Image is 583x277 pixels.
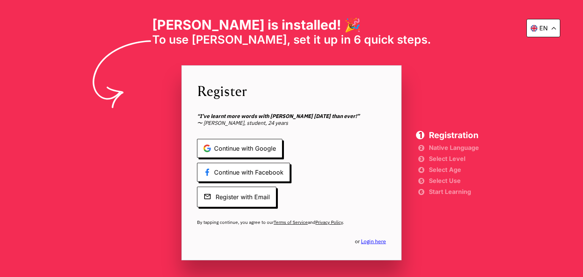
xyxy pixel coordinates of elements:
span: 〜 [PERSON_NAME], student, 24 years [197,113,386,126]
span: By tapping continue, you agree to our and . [197,219,386,225]
b: “I’ve learnt more words with [PERSON_NAME] [DATE] than ever!” [197,113,359,120]
span: Register [197,81,386,100]
h1: [PERSON_NAME] is installed! 🎉 [152,17,431,33]
span: or [355,238,386,245]
span: Start Learning [429,189,479,194]
span: Registration [429,131,479,139]
span: Select Age [429,167,479,172]
span: Native Language [429,145,479,150]
a: Login here [361,238,386,245]
a: Privacy Policy [315,219,343,225]
span: Continue with Facebook [197,163,290,182]
p: en [539,24,548,32]
span: Select Level [429,156,479,161]
a: Terms of Service [274,219,308,225]
span: Select Use [429,178,479,183]
span: Register with Email [197,187,276,207]
span: To use [PERSON_NAME], set it up in 6 quick steps. [152,33,431,46]
span: Continue with Google [197,139,282,158]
